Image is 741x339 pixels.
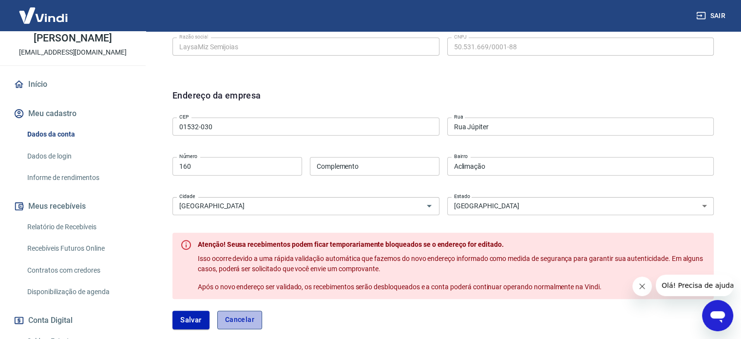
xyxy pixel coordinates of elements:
[454,33,467,40] label: CNPJ
[19,47,127,58] p: [EMAIL_ADDRESS][DOMAIN_NAME]
[23,282,134,302] a: Disponibilização de agenda
[172,89,261,114] h6: Endereço da empresa
[12,74,134,95] a: Início
[23,260,134,280] a: Contratos com credores
[12,103,134,124] button: Meu cadastro
[694,7,729,25] button: Sair
[175,200,408,212] input: Digite aqui algumas palavras para buscar a cidade
[179,193,195,200] label: Cidade
[179,113,189,120] label: CEP
[656,275,733,296] iframe: Mensagem da empresa
[454,193,470,200] label: Estado
[6,7,82,15] span: Olá! Precisa de ajuda?
[179,153,197,160] label: Número
[23,124,134,144] a: Dados da conta
[454,113,463,120] label: Rua
[198,255,704,273] span: Isso ocorre devido a uma rápida validação automática que fazemos do novo endereço informado como ...
[23,146,134,166] a: Dados de login
[12,0,75,30] img: Vindi
[23,168,134,188] a: Informe de rendimentos
[454,153,468,160] label: Bairro
[12,310,134,331] button: Conta Digital
[702,300,733,331] iframe: Botão para abrir a janela de mensagens
[34,33,112,43] p: [PERSON_NAME]
[632,277,652,296] iframe: Fechar mensagem
[23,239,134,259] a: Recebíveis Futuros Online
[172,311,209,329] button: Salvar
[179,33,208,40] label: Razão social
[12,196,134,217] button: Meus recebíveis
[422,199,436,213] button: Abrir
[198,240,503,248] span: Atenção! Seusa recebimentos podem ficar temporariamente bloqueados se o endereço for editado.
[198,283,602,291] span: Após o novo endereço ser validado, os recebimentos serão desbloqueados e a conta poderá continuar...
[23,217,134,237] a: Relatório de Recebíveis
[217,311,262,329] button: Cancelar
